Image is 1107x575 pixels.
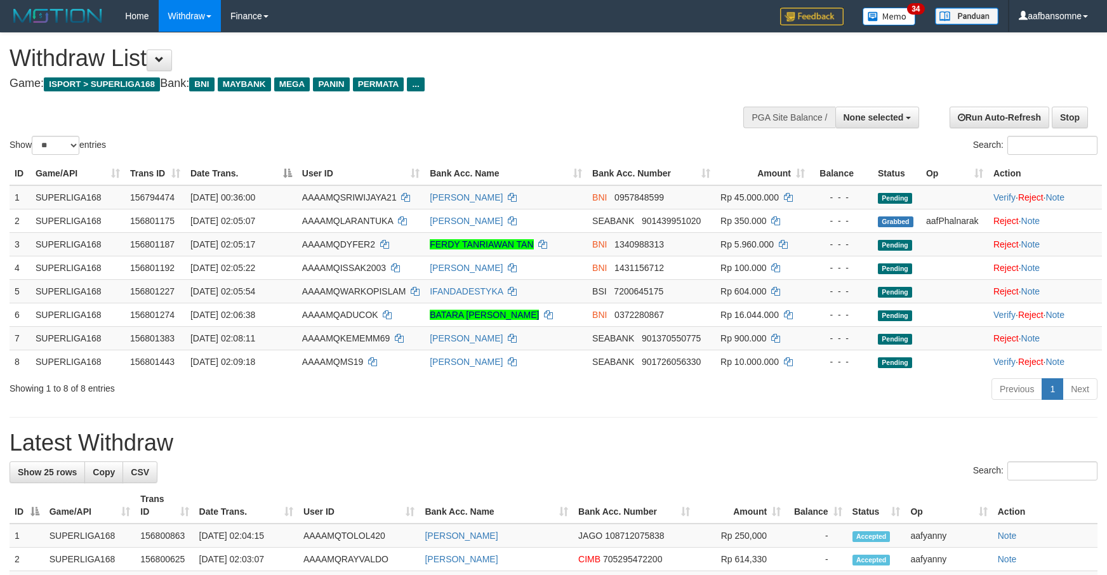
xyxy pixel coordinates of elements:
th: ID: activate to sort column descending [10,487,44,524]
span: Pending [878,193,912,204]
a: Reject [1018,192,1044,202]
span: SEABANK [592,333,634,343]
span: [DATE] 02:05:17 [190,239,255,249]
span: Grabbed [878,216,913,227]
a: Reject [993,333,1019,343]
a: Note [1021,216,1040,226]
a: IFANDADESTYKA [430,286,503,296]
td: 156800863 [135,524,194,548]
td: 1 [10,185,30,209]
td: 2 [10,209,30,232]
span: ... [407,77,424,91]
span: [DATE] 02:09:18 [190,357,255,367]
td: SUPERLIGA168 [30,256,125,279]
span: 156801383 [130,333,175,343]
td: 6 [10,303,30,326]
td: 7 [10,326,30,350]
span: AAAAMQISSAK2003 [302,263,386,273]
th: Trans ID: activate to sort column ascending [125,162,185,185]
a: [PERSON_NAME] [430,333,503,343]
span: Copy 7200645175 to clipboard [614,286,663,296]
td: 8 [10,350,30,373]
span: BNI [592,263,607,273]
div: - - - [815,285,868,298]
span: 156801274 [130,310,175,320]
span: PANIN [313,77,349,91]
span: Accepted [852,555,891,565]
a: Reject [993,286,1019,296]
span: [DATE] 02:05:22 [190,263,255,273]
span: Copy 901439951020 to clipboard [642,216,701,226]
th: Date Trans.: activate to sort column descending [185,162,297,185]
td: · [988,209,1102,232]
button: None selected [835,107,920,128]
td: SUPERLIGA168 [30,326,125,350]
span: Rp 900.000 [720,333,766,343]
label: Search: [973,461,1097,480]
div: PGA Site Balance / [743,107,835,128]
a: Verify [993,192,1016,202]
span: Pending [878,240,912,251]
span: Rp 45.000.000 [720,192,779,202]
a: Note [1021,263,1040,273]
span: AAAAMQSRIWIJAYA21 [302,192,397,202]
a: Stop [1052,107,1088,128]
td: aafyanny [905,524,992,548]
td: 4 [10,256,30,279]
span: AAAAMQMS19 [302,357,363,367]
span: [DATE] 02:06:38 [190,310,255,320]
a: [PERSON_NAME] [430,263,503,273]
div: - - - [815,308,868,321]
span: BNI [592,310,607,320]
a: Next [1063,378,1097,400]
span: Copy 901370550775 to clipboard [642,333,701,343]
span: Rp 5.960.000 [720,239,774,249]
span: Rp 100.000 [720,263,766,273]
div: - - - [815,355,868,368]
span: [DATE] 02:05:07 [190,216,255,226]
select: Showentries [32,136,79,155]
img: Button%20Memo.svg [863,8,916,25]
td: SUPERLIGA168 [44,548,136,571]
img: Feedback.jpg [780,8,844,25]
a: FERDY TANRIAWAN TAN [430,239,533,249]
th: Action [988,162,1102,185]
span: [DATE] 02:05:54 [190,286,255,296]
a: Note [998,554,1017,564]
td: [DATE] 02:04:15 [194,524,298,548]
span: Show 25 rows [18,467,77,477]
td: · · [988,185,1102,209]
span: Copy 705295472200 to clipboard [603,554,662,564]
td: SUPERLIGA168 [44,524,136,548]
td: SUPERLIGA168 [30,350,125,373]
td: Rp 614,330 [695,548,786,571]
span: Pending [878,287,912,298]
input: Search: [1007,136,1097,155]
td: - [786,524,847,548]
div: Showing 1 to 8 of 8 entries [10,377,452,395]
span: AAAAMQADUCOK [302,310,378,320]
a: [PERSON_NAME] [425,554,498,564]
a: Note [1021,286,1040,296]
th: Bank Acc. Name: activate to sort column ascending [420,487,573,524]
td: [DATE] 02:03:07 [194,548,298,571]
a: BATARA [PERSON_NAME] [430,310,539,320]
th: Status: activate to sort column ascending [847,487,906,524]
a: 1 [1042,378,1063,400]
span: Copy 0957848599 to clipboard [614,192,664,202]
span: 156801187 [130,239,175,249]
a: Note [998,531,1017,541]
span: Rp 604.000 [720,286,766,296]
span: Copy 1431156712 to clipboard [614,263,664,273]
span: PERMATA [353,77,404,91]
th: User ID: activate to sort column ascending [297,162,425,185]
span: None selected [844,112,904,122]
a: [PERSON_NAME] [430,192,503,202]
th: Game/API: activate to sort column ascending [30,162,125,185]
span: [DATE] 02:08:11 [190,333,255,343]
td: AAAAMQRAYVALDO [298,548,420,571]
th: Date Trans.: activate to sort column ascending [194,487,298,524]
th: Trans ID: activate to sort column ascending [135,487,194,524]
span: SEABANK [592,216,634,226]
a: Note [1045,357,1064,367]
